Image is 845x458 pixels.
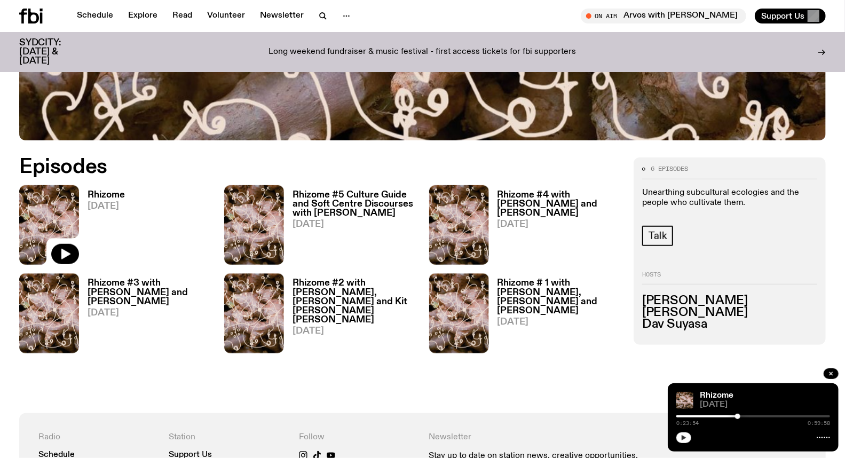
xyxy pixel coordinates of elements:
h3: Rhizome #5 Culture Guide and Soft Centre Discourses with [PERSON_NAME] [293,191,416,218]
a: Talk [642,226,673,246]
a: Rhizome [700,391,733,400]
h3: Rhizome #2 with [PERSON_NAME], [PERSON_NAME] and Kit [PERSON_NAME] [PERSON_NAME] [293,279,416,324]
h4: Station [169,432,286,443]
h4: Newsletter [429,432,676,443]
span: 0:23:54 [676,421,699,426]
a: Newsletter [254,9,310,23]
img: A close up picture of a bunch of ginger roots. Yellow squiggles with arrows, hearts and dots are ... [224,185,284,265]
p: Unearthing subcultural ecologies and the people who cultivate them. [642,188,817,208]
h3: [PERSON_NAME] [642,307,817,319]
span: Talk [649,230,667,242]
a: Volunteer [201,9,251,23]
h4: Radio [38,432,156,443]
button: Support Us [755,9,826,23]
p: Long weekend fundraiser & music festival - first access tickets for fbi supporters [269,48,577,57]
span: [DATE] [497,318,621,327]
h3: [PERSON_NAME] [642,295,817,307]
a: Schedule [70,9,120,23]
img: A close up picture of a bunch of ginger roots. Yellow squiggles with arrows, hearts and dots are ... [224,273,284,353]
h4: Follow [299,432,416,443]
h3: Rhizome [88,191,125,200]
h2: Episodes [19,157,552,177]
img: A close up picture of a bunch of ginger roots. Yellow squiggles with arrows, hearts and dots are ... [19,273,79,353]
span: Support Us [761,11,804,21]
span: [DATE] [497,220,621,229]
h3: Dav Suyasa [642,319,817,330]
h3: Rhizome #4 with [PERSON_NAME] and [PERSON_NAME] [497,191,621,218]
button: On AirArvos with [PERSON_NAME] [581,9,746,23]
a: Rhizome #4 with [PERSON_NAME] and [PERSON_NAME][DATE] [489,191,621,265]
img: A close up picture of a bunch of ginger roots. Yellow squiggles with arrows, hearts and dots are ... [429,185,489,265]
img: A close up picture of a bunch of ginger roots. Yellow squiggles with arrows, hearts and dots are ... [676,392,693,409]
a: Explore [122,9,164,23]
a: Read [166,9,199,23]
span: [DATE] [293,220,416,229]
h3: Rhizome #3 with [PERSON_NAME] and [PERSON_NAME] [88,279,211,306]
a: Rhizome #5 Culture Guide and Soft Centre Discourses with [PERSON_NAME][DATE] [284,191,416,265]
a: Rhizome #3 with [PERSON_NAME] and [PERSON_NAME][DATE] [79,279,211,353]
span: 0:59:58 [808,421,830,426]
a: Rhizome #2 with [PERSON_NAME], [PERSON_NAME] and Kit [PERSON_NAME] [PERSON_NAME][DATE] [284,279,416,353]
a: Rhizome # 1 with [PERSON_NAME], [PERSON_NAME] and [PERSON_NAME][DATE] [489,279,621,353]
img: A close up picture of a bunch of ginger roots. Yellow squiggles with arrows, hearts and dots are ... [429,273,489,353]
h2: Hosts [642,272,817,285]
h3: Rhizome # 1 with [PERSON_NAME], [PERSON_NAME] and [PERSON_NAME] [497,279,621,315]
span: [DATE] [700,401,830,409]
span: [DATE] [88,309,211,318]
h3: SYDCITY: [DATE] & [DATE] [19,38,88,66]
a: Rhizome[DATE] [79,191,125,265]
span: 6 episodes [651,166,688,172]
span: [DATE] [88,202,125,211]
span: [DATE] [293,327,416,336]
